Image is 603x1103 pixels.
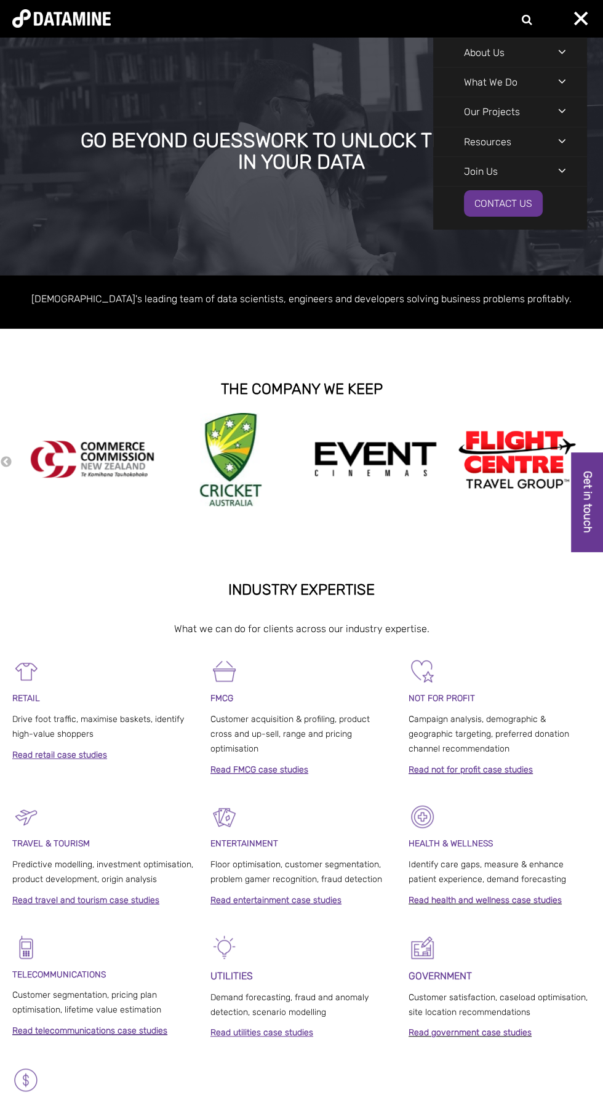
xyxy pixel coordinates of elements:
[12,291,591,307] p: [DEMOGRAPHIC_DATA]'s leading team of data scientists, engineers and developers solving business p...
[31,441,154,478] img: commercecommission
[12,657,40,685] img: Retail-1
[12,9,111,28] img: Datamine
[409,934,436,961] img: Government
[433,38,587,230] div: Navigation Menu
[409,1027,532,1038] a: Read government case studies
[210,657,238,685] img: FMCG
[12,1025,167,1036] a: Read telecommunications case studies
[409,764,533,775] a: Read not for profit case studies
[210,714,370,754] span: Customer acquisition & profiling, product cross and up-sell, range and pricing optimisation
[409,992,588,1017] span: Customer satisfaction, caseload optimisation, site location recommendations
[12,895,159,905] a: Read travel and tourism case studies
[409,693,475,704] span: NOT FOR PROFIT
[210,859,382,884] span: Floor optimisation, customer segmentation, problem gamer recognition, fraud detection
[409,859,566,884] span: Identify care gaps, measure & enhance patient experience, demand forecasting
[12,934,40,961] img: Telecomms
[12,1066,40,1094] img: Banking & Financial
[464,190,543,217] a: Contact Us
[455,427,578,491] img: Flight Centre
[314,441,437,477] img: event cinemas
[409,970,472,982] strong: GOVERNMENT
[221,380,383,398] strong: THE COMPANY WE KEEP
[174,623,429,635] span: What we can do for clients across our industry expertise.
[210,992,369,1017] span: Demand forecasting, fraud and anomaly detection, scenario modelling
[210,1027,313,1038] a: Read utilities case studies
[433,157,529,186] a: Join Us
[12,838,90,849] span: TRAVEL & TOURISM
[228,581,375,598] strong: INDUSTRY EXPERTISE
[433,127,542,156] a: Resources
[12,750,107,760] a: Read retail case studies
[12,969,106,980] span: TELECOMMUNICATIONS
[572,452,603,551] a: Get in touch
[210,970,253,982] span: UTILITIES
[76,130,527,174] div: GO BEYOND GUESSWORK TO UNLOCK THE VALUE IN YOUR DATA
[210,895,341,905] a: Read entertainment case studies
[12,990,161,1015] span: Customer segmentation, pricing plan optimisation, lifetime value estimation
[210,934,238,961] img: Energy
[12,859,193,884] span: Predictive modelling, investment optimisation, product development, origin analysis
[409,895,562,905] a: Read health and wellness case studies
[12,803,40,830] img: Travel & Tourism
[409,838,493,849] strong: HEALTH & WELLNESS
[433,38,535,67] a: About Us
[210,803,238,830] img: Entertainment
[409,714,569,754] span: Campaign analysis, demographic & geographic targeting, preferred donation channel recommendation
[210,693,233,704] span: FMCG
[433,97,551,126] a: Our Projects
[210,764,308,775] a: Read FMCG case studies
[200,413,262,506] img: Cricket Australia
[433,68,548,97] a: What We Do
[12,714,184,739] span: Drive foot traffic, maximise baskets, identify high-value shoppers
[210,838,278,849] span: ENTERTAINMENT
[12,693,40,704] span: RETAIL
[409,803,436,830] img: Healthcare
[409,657,436,685] img: Not For Profit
